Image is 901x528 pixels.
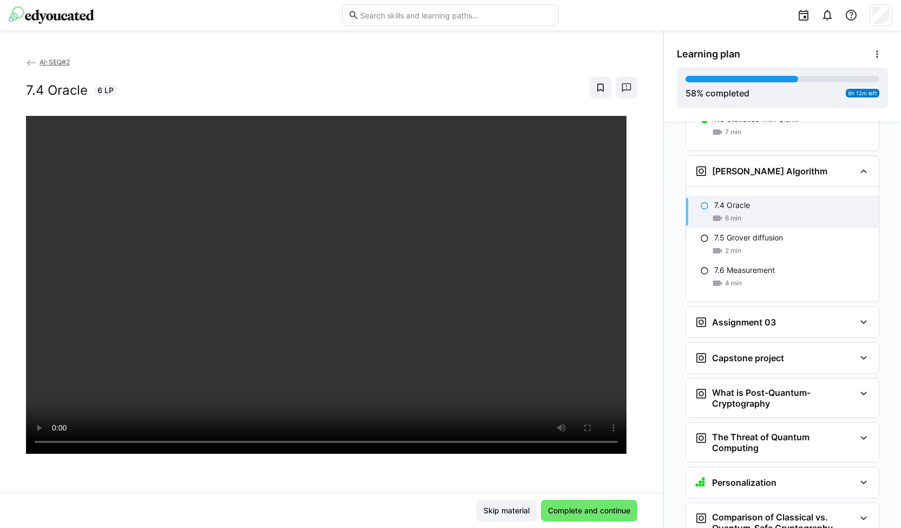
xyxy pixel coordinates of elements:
button: Complete and continue [541,500,637,522]
h3: Assignment 03 [712,317,776,328]
p: 7.4 Oracle [714,200,750,211]
span: 6 LP [97,85,114,96]
a: AI-SEQ#2 [26,58,70,66]
span: 58 [685,88,696,99]
span: Skip material [482,505,531,516]
h3: The Threat of Quantum Computing [712,432,855,453]
h3: Personalization [712,477,776,488]
button: Skip material [476,500,537,522]
h3: Capstone project [712,353,784,363]
span: 7 min [725,128,741,136]
span: Complete and continue [546,505,632,516]
span: 2 min [725,246,741,255]
h3: [PERSON_NAME] Algorithm [712,166,827,177]
p: 7.6 Measurement [714,265,775,276]
span: 6 min [725,214,741,223]
h3: What is Post-Quantum-Cryptography [712,387,855,409]
div: % completed [685,87,749,100]
span: 4 min [725,279,742,288]
p: 7.5 Grover diffusion [714,232,783,243]
input: Search skills and learning paths… [359,10,553,20]
span: Learning plan [677,48,740,60]
h2: 7.4 Oracle [26,82,88,99]
span: 8h 12m left [848,90,877,96]
span: AI-SEQ#2 [40,58,70,66]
